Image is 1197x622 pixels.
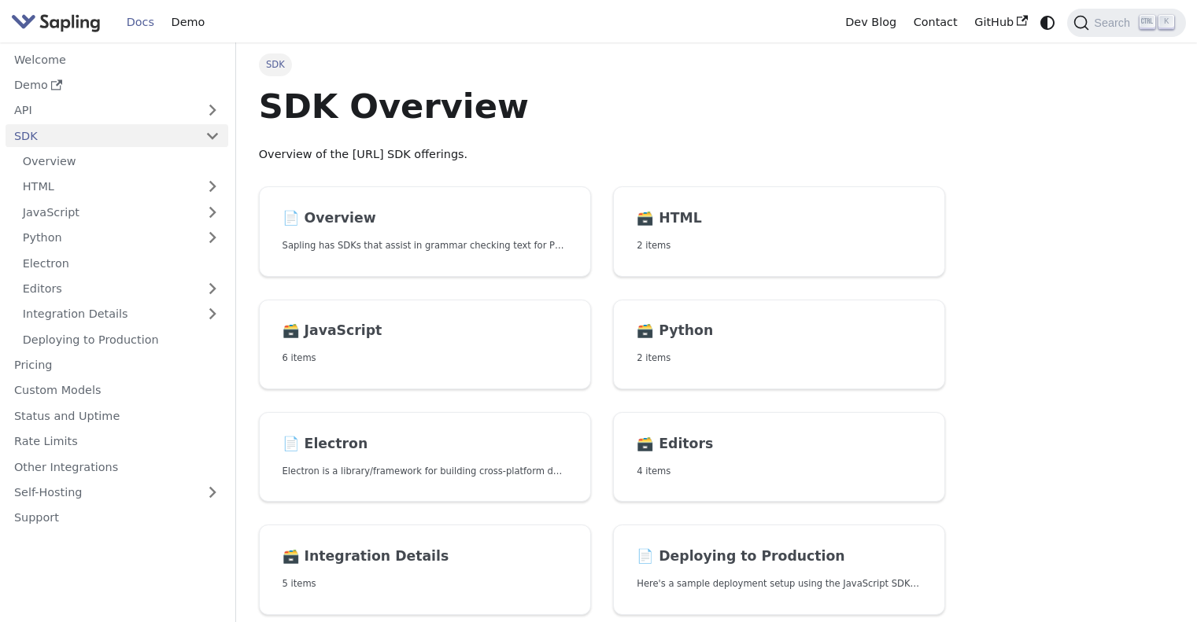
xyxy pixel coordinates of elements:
h2: Editors [637,436,922,453]
a: 🗃️ Python2 items [613,300,945,390]
h2: Overview [283,210,567,227]
nav: Breadcrumbs [259,53,946,75]
a: Electron [14,252,228,274]
a: Other Integrations [6,455,228,478]
h2: JavaScript [283,322,567,340]
p: 5 items [283,576,567,591]
a: Integration Details [14,303,228,326]
span: Search [1089,17,1140,29]
p: 6 items [283,351,567,366]
p: Overview of the [URL] SDK offerings. [259,145,946,164]
button: Switch between dark and light mode (currently system mode) [1036,11,1059,34]
a: Overview [14,150,228,173]
h2: Integration Details [283,548,567,565]
img: Sapling.ai [11,11,101,34]
button: Search (Ctrl+K) [1067,9,1185,37]
a: Demo [6,74,228,97]
p: Sapling has SDKs that assist in grammar checking text for Python and JavaScript, and an HTTP API ... [283,238,567,253]
a: 📄️ ElectronElectron is a library/framework for building cross-platform desktop apps with JavaScri... [259,412,591,502]
p: Electron is a library/framework for building cross-platform desktop apps with JavaScript, HTML, a... [283,464,567,479]
h1: SDK Overview [259,85,946,127]
a: GitHub [966,10,1036,35]
button: Expand sidebar category 'Editors' [197,278,228,300]
a: Sapling.ai [11,11,106,34]
h2: Deploying to Production [637,548,922,565]
button: Expand sidebar category 'API' [197,99,228,122]
a: Dev Blog [837,10,904,35]
a: Editors [14,278,197,300]
a: HTML [14,175,228,198]
h2: Electron [283,436,567,453]
a: 🗃️ Integration Details5 items [259,524,591,615]
p: 4 items [637,464,922,479]
a: Python [14,226,228,249]
h2: Python [637,322,922,340]
kbd: K [1158,15,1174,29]
a: 🗃️ JavaScript6 items [259,300,591,390]
a: Deploying to Production [14,328,228,351]
a: 🗃️ Editors4 items [613,412,945,502]
p: Here's a sample deployment setup using the JavaScript SDK along with a Python backend. [637,576,922,591]
a: Demo [163,10,213,35]
h2: HTML [637,210,922,227]
a: Custom Models [6,379,228,402]
p: 2 items [637,238,922,253]
a: Welcome [6,48,228,71]
a: Status and Uptime [6,404,228,427]
a: Self-Hosting [6,481,228,504]
a: 📄️ Deploying to ProductionHere's a sample deployment setup using the JavaScript SDK along with a ... [613,524,945,615]
button: Collapse sidebar category 'SDK' [197,124,228,147]
a: 📄️ OverviewSapling has SDKs that assist in grammar checking text for Python and JavaScript, and a... [259,186,591,277]
a: API [6,99,197,122]
a: Docs [118,10,163,35]
span: SDK [259,53,292,75]
a: Support [6,506,228,529]
a: JavaScript [14,201,228,223]
a: Contact [905,10,966,35]
a: SDK [6,124,197,147]
p: 2 items [637,351,922,366]
a: 🗃️ HTML2 items [613,186,945,277]
a: Pricing [6,354,228,377]
a: Rate Limits [6,430,228,453]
